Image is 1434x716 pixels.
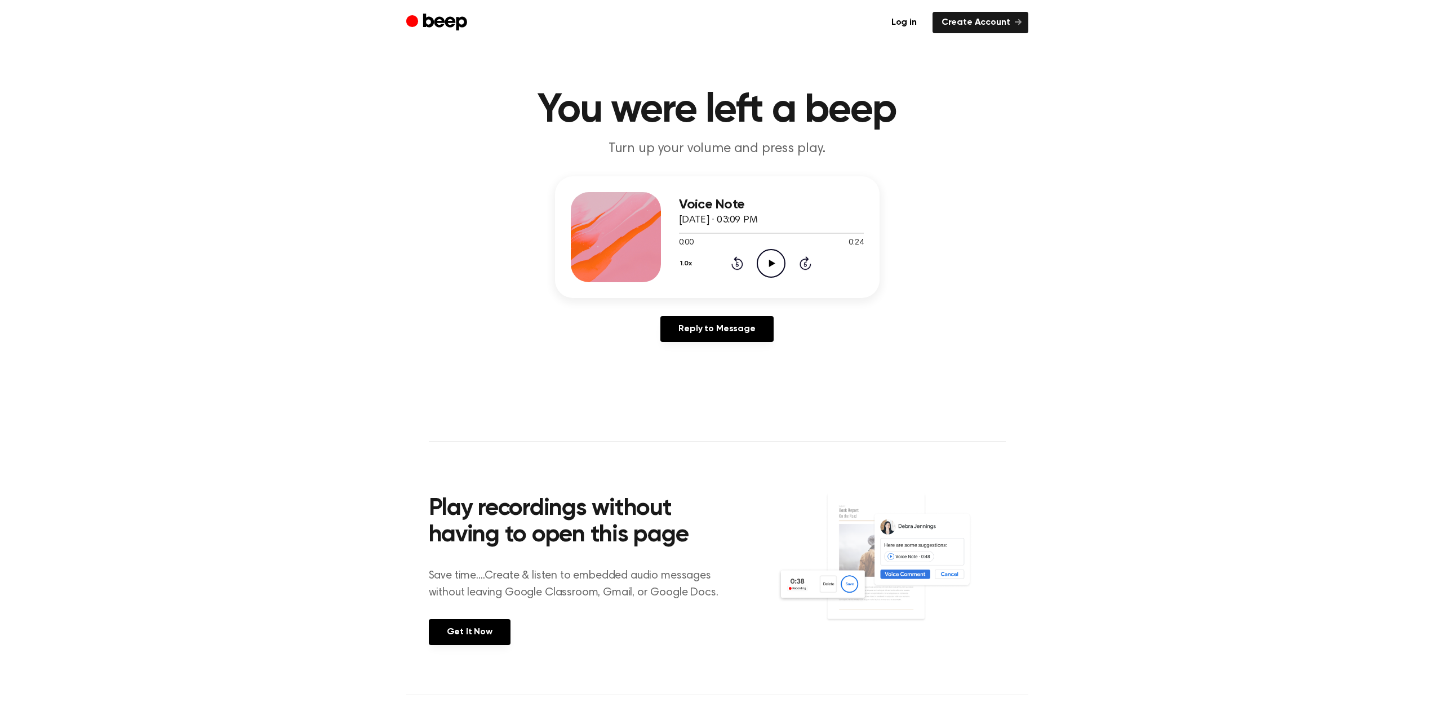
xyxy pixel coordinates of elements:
[429,567,732,601] p: Save time....Create & listen to embedded audio messages without leaving Google Classroom, Gmail, ...
[406,12,470,34] a: Beep
[933,12,1028,33] a: Create Account
[849,237,863,249] span: 0:24
[777,492,1005,644] img: Voice Comments on Docs and Recording Widget
[679,197,864,212] h3: Voice Note
[660,316,773,342] a: Reply to Message
[882,12,926,33] a: Log in
[429,90,1006,131] h1: You were left a beep
[429,619,510,645] a: Get It Now
[501,140,934,158] p: Turn up your volume and press play.
[679,254,696,273] button: 1.0x
[679,237,694,249] span: 0:00
[429,496,732,549] h2: Play recordings without having to open this page
[679,215,758,225] span: [DATE] · 03:09 PM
